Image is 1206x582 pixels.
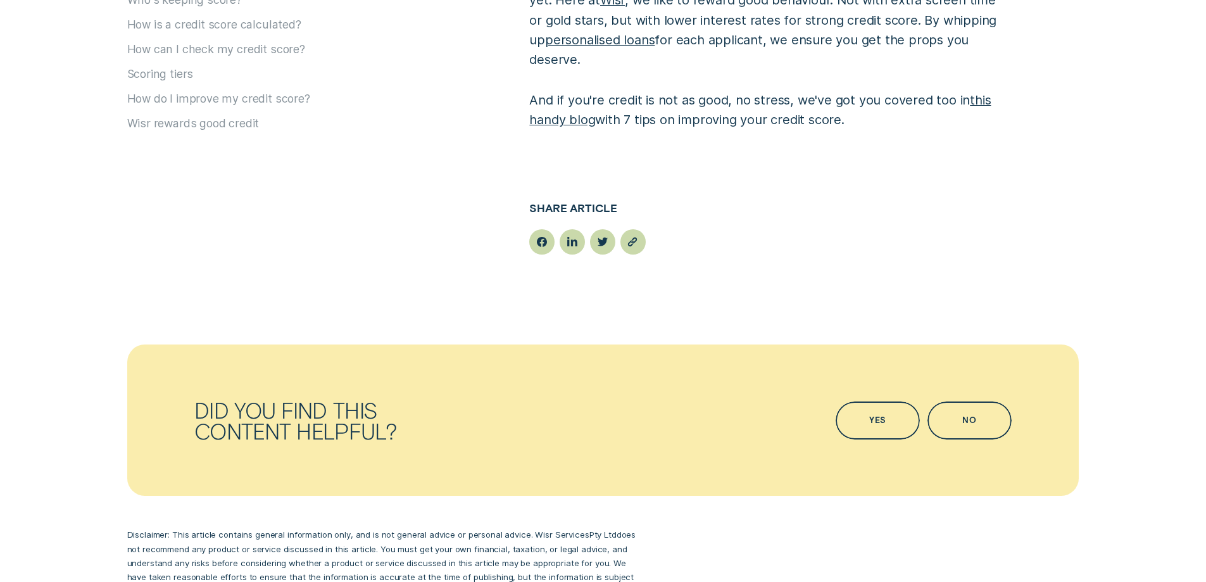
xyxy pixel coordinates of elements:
span: Ltd [604,529,617,540]
button: How is a credit score calculated? [127,18,301,32]
button: No [927,402,1012,440]
button: linkedin [560,229,585,255]
button: Wisr rewards good credit [127,116,260,130]
p: And if you're credit is not as good, no stress, we've got you covered too in with 7 tips on impro... [529,91,998,130]
div: Did you find this content helpful? [194,400,441,441]
button: twitter [590,229,615,255]
button: Yes [836,402,920,440]
h5: Share article [529,201,998,230]
span: P T Y [589,529,602,540]
span: Pty [589,529,602,540]
button: Scoring tiers [127,66,194,80]
button: How can I check my credit score? [127,42,305,56]
span: L T D [604,529,617,540]
button: Copy URL: null [620,229,646,255]
button: facebook [529,229,555,255]
a: personalised loans [545,32,655,47]
button: How do I improve my credit score? [127,91,310,105]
